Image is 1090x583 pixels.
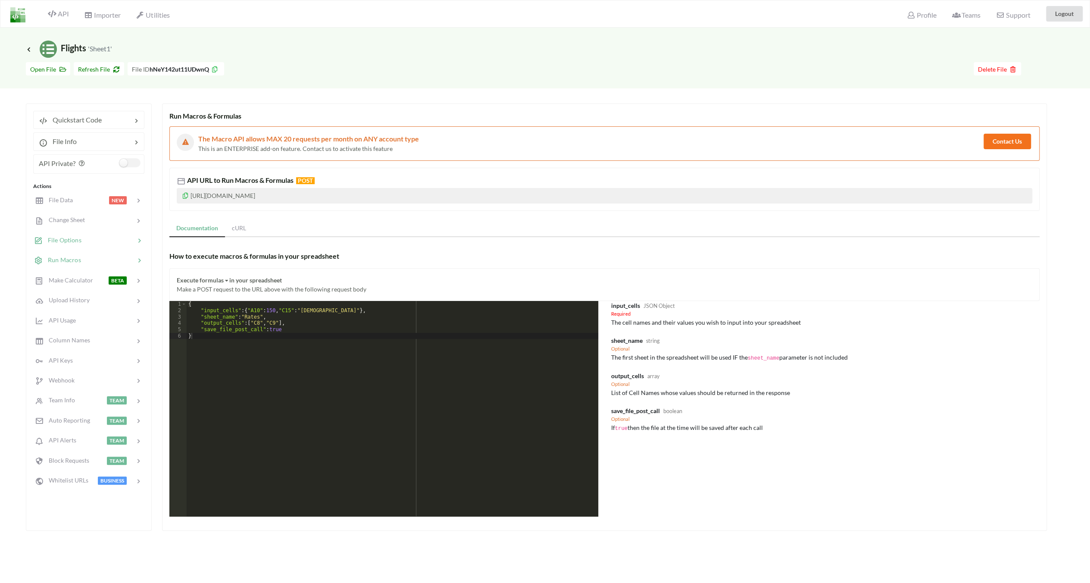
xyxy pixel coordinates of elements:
div: 1 [169,301,187,307]
span: Utilities [136,11,169,19]
button: Refresh File [74,62,124,75]
button: Delete File [974,62,1021,75]
span: TEAM [107,457,127,465]
div: 6 [169,333,187,339]
span: Upload History [44,296,90,304]
span: Teams [952,11,981,19]
span: The first sheet in the spreadsheet will be used IF the parameter is not included [611,354,848,361]
div: Actions [33,182,144,190]
div: formulas [200,276,224,285]
span: API Private? [39,159,75,167]
span: Importer [84,11,120,19]
span: API URL to Run Macros & Formulas [187,176,315,184]
span: Quickstart Code [47,116,102,124]
button: Open File [26,62,70,75]
span: POST [296,177,315,184]
span: Make Calculator [44,276,93,284]
span: boolean [661,408,682,414]
button: Contact Us [984,134,1031,149]
span: File Info [47,137,77,145]
span: BETA [109,276,127,285]
span: Optional [611,346,630,351]
div: 2 [169,307,187,314]
span: Flights [26,43,112,53]
span: string [644,338,659,344]
span: Webhook [44,376,75,384]
p: [URL][DOMAIN_NAME] [177,188,1032,204]
span: File Data [44,196,73,204]
span: Run Macros [43,256,81,263]
span: This is an ENTERPRISE add-on feature. Contact us to activate this feature [198,145,393,152]
span: API Usage [44,317,76,324]
span: Column Names [44,336,90,344]
span: File Options [43,236,81,244]
span: BUSINESS [98,476,127,485]
span: Required [611,311,631,317]
span: API [48,9,69,18]
code: sheet_name [748,355,780,361]
b: hNeY142ut11UDwnQ [150,66,209,73]
span: The Macro API allows MAX 20 requests per month on ANY account type [198,135,419,143]
span: File ID [132,66,150,73]
span: Profile [907,11,936,19]
span: NEW [109,196,127,204]
span: Support [996,12,1030,19]
span: Whitelist URLs [44,476,88,484]
span: TEAM [107,396,127,404]
span: output_cells [611,372,644,379]
div: How to execute macros & formulas in your spreadsheet [169,251,1040,261]
span: Team Info [44,396,75,404]
span: If then the file at the time will be saved after each call [611,424,763,431]
code: true [615,426,628,432]
span: API Alerts [44,436,76,444]
span: save_file_post_call [611,407,660,414]
span: TEAM [107,436,127,445]
span: Optional [611,416,630,422]
span: JSON Object [641,303,675,309]
button: Logout [1046,6,1083,22]
span: TEAM [107,417,127,425]
span: Auto Reporting [44,417,90,424]
span: Delete File [978,66,1017,73]
div: Make a POST request to the URL above with the following request body [177,285,1032,294]
div: Execute in your spreadsheet [177,276,1032,285]
span: Change Sheet [44,216,85,223]
div: 5 [169,326,187,333]
span: List of Cell Names whose values should be returned in the response [611,389,790,396]
span: Optional [611,381,630,387]
a: Documentation [169,220,225,237]
span: Open File [30,66,66,73]
span: Block Requests [44,457,89,464]
span: sheet_name [611,337,643,344]
small: 'Sheet1' [88,44,112,53]
img: LogoIcon.png [10,7,25,22]
a: cURL [225,220,253,237]
div: 4 [169,320,187,326]
span: The cell names and their values you wish to input into your spreadsheet [611,319,801,326]
img: /static/media/sheets.7a1b7961.svg [40,41,57,58]
div: Run Macros & Formulas [169,111,1040,121]
div: 3 [169,314,187,320]
span: API Keys [44,357,73,364]
span: array [645,373,659,379]
span: input_cells [611,302,640,309]
span: Refresh File [78,66,120,73]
